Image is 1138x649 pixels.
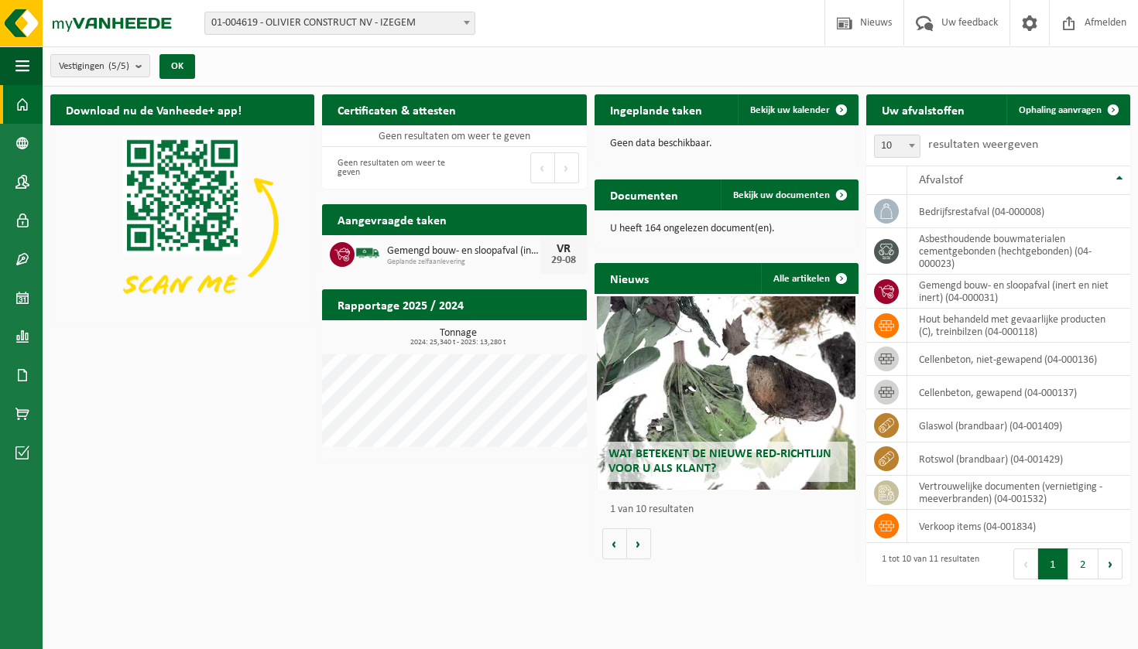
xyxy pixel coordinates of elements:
[330,339,586,347] span: 2024: 25,340 t - 2025: 13,280 t
[874,135,920,158] span: 10
[548,243,579,255] div: VR
[608,448,831,475] span: Wat betekent de nieuwe RED-richtlijn voor u als klant?
[548,255,579,266] div: 29-08
[610,224,843,234] p: U heeft 164 ongelezen document(en).
[355,240,381,266] img: BL-SO-LV
[761,263,857,294] a: Alle artikelen
[59,55,129,78] span: Vestigingen
[595,179,694,210] h2: Documenten
[907,476,1130,510] td: vertrouwelijke documenten (vernietiging - meeverbranden) (04-001532)
[738,94,857,125] a: Bekijk uw kalender
[1068,548,1099,579] button: 2
[50,125,314,323] img: Download de VHEPlus App
[733,190,830,200] span: Bekijk uw documenten
[330,328,586,347] h3: Tonnage
[907,343,1130,376] td: cellenbeton, niet-gewapend (04-000136)
[907,409,1130,442] td: glaswol (brandbaar) (04-001409)
[866,94,980,125] h2: Uw afvalstoffen
[387,245,540,258] span: Gemengd bouw- en sloopafval (inert en niet inert)
[721,179,857,210] a: Bekijk uw documenten
[928,138,1038,151] label: resultaten weergeven
[322,125,586,147] td: Geen resultaten om weer te geven
[50,54,150,77] button: Vestigingen(5/5)
[907,442,1130,476] td: rotswol (brandbaar) (04-001429)
[602,528,627,559] button: Vorige
[50,94,257,125] h2: Download nu de Vanheede+ app!
[875,135,920,157] span: 10
[1006,94,1129,125] a: Ophaling aanvragen
[1019,105,1102,115] span: Ophaling aanvragen
[322,289,479,319] h2: Rapportage 2025 / 2024
[907,376,1130,409] td: cellenbeton, gewapend (04-000137)
[530,152,555,183] button: Previous
[907,275,1130,309] td: gemengd bouw- en sloopafval (inert en niet inert) (04-000031)
[322,204,462,234] h2: Aangevraagde taken
[907,195,1130,228] td: bedrijfsrestafval (04-000008)
[330,151,447,185] div: Geen resultaten om weer te geven
[597,296,855,490] a: Wat betekent de nieuwe RED-richtlijn voor u als klant?
[595,263,664,293] h2: Nieuws
[108,61,129,71] count: (5/5)
[205,12,475,34] span: 01-004619 - OLIVIER CONSTRUCT NV - IZEGEM
[204,12,475,35] span: 01-004619 - OLIVIER CONSTRUCT NV - IZEGEM
[387,258,540,267] span: Geplande zelfaanlevering
[627,528,651,559] button: Volgende
[750,105,830,115] span: Bekijk uw kalender
[907,510,1130,543] td: verkoop items (04-001834)
[874,547,979,581] div: 1 tot 10 van 11 resultaten
[610,138,843,149] p: Geen data beschikbaar.
[907,309,1130,343] td: hout behandeld met gevaarlijke producten (C), treinbilzen (04-000118)
[595,94,718,125] h2: Ingeplande taken
[322,94,471,125] h2: Certificaten & attesten
[555,152,579,183] button: Next
[1013,548,1038,579] button: Previous
[1099,548,1123,579] button: Next
[159,54,195,79] button: OK
[907,228,1130,275] td: asbesthoudende bouwmaterialen cementgebonden (hechtgebonden) (04-000023)
[471,319,585,350] a: Bekijk rapportage
[610,504,851,515] p: 1 van 10 resultaten
[919,174,963,186] span: Afvalstof
[1038,548,1068,579] button: 1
